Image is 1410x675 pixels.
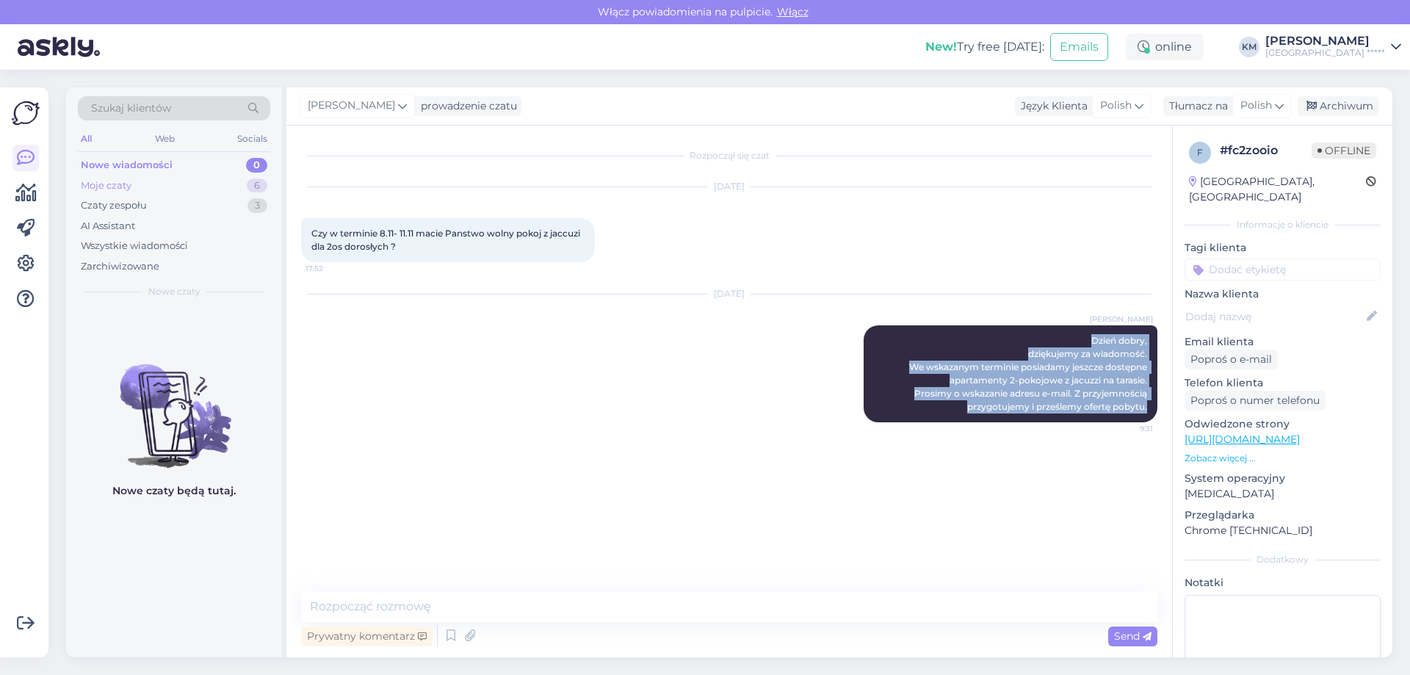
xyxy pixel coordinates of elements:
div: [DATE] [301,287,1157,300]
div: 0 [246,158,267,173]
b: New! [925,40,957,54]
div: Nowe wiadomości [81,158,173,173]
div: Moje czaty [81,178,131,193]
p: Chrome [TECHNICAL_ID] [1185,523,1381,538]
img: No chats [66,338,282,470]
p: System operacyjny [1185,471,1381,486]
span: Polish [1100,98,1132,114]
div: Wszystkie wiadomości [81,239,188,253]
p: [MEDICAL_DATA] [1185,486,1381,502]
div: online [1126,34,1204,60]
span: Włącz [773,5,813,18]
p: Telefon klienta [1185,375,1381,391]
span: Szukaj klientów [91,101,171,116]
p: Tagi klienta [1185,240,1381,256]
div: Try free [DATE]: [925,38,1044,56]
p: Zobacz więcej ... [1185,452,1381,465]
input: Dodaj nazwę [1185,308,1364,325]
div: [GEOGRAPHIC_DATA], [GEOGRAPHIC_DATA] [1189,174,1366,205]
div: KM [1239,37,1259,57]
div: Poproś o numer telefonu [1185,391,1326,411]
a: [PERSON_NAME][GEOGRAPHIC_DATA] ***** [1265,35,1401,59]
p: Nazwa klienta [1185,286,1381,302]
p: Odwiedzone strony [1185,416,1381,432]
div: AI Assistant [81,219,135,234]
div: Archiwum [1298,96,1379,116]
div: # fc2zooio [1220,142,1312,159]
span: Offline [1312,142,1376,159]
div: 6 [247,178,267,193]
span: Send [1114,629,1151,643]
span: Polish [1240,98,1272,114]
div: Informacje o kliencie [1185,218,1381,231]
div: [DATE] [301,180,1157,193]
div: Web [152,129,178,148]
span: [PERSON_NAME] [1090,314,1153,325]
span: f [1197,147,1203,158]
div: Czaty zespołu [81,198,147,213]
div: Prywatny komentarz [301,627,433,646]
span: 17:52 [305,263,361,274]
div: 3 [247,198,267,213]
div: Poproś o e-mail [1185,350,1278,369]
div: All [78,129,95,148]
span: 9:31 [1098,423,1153,434]
div: Zarchiwizowane [81,259,159,274]
button: Emails [1050,33,1108,61]
p: Nowe czaty będą tutaj. [112,483,236,499]
div: Socials [234,129,270,148]
input: Dodać etykietę [1185,259,1381,281]
div: Rozpoczął się czat [301,149,1157,162]
p: Notatki [1185,575,1381,591]
img: Askly Logo [12,99,40,127]
span: Nowe czaty [148,285,200,298]
div: prowadzenie czatu [415,98,517,114]
p: Email klienta [1185,334,1381,350]
div: Dodatkowy [1185,553,1381,566]
div: [PERSON_NAME] [1265,35,1385,47]
div: Tłumacz na [1163,98,1228,114]
a: [URL][DOMAIN_NAME] [1185,433,1300,446]
p: Przeglądarka [1185,508,1381,523]
span: Czy w terminie 8.11- 11.11 macie Panstwo wolny pokoj z jaccuzi dla 2os dorosłych ? [311,228,582,252]
span: [PERSON_NAME] [308,98,395,114]
div: Język Klienta [1015,98,1088,114]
